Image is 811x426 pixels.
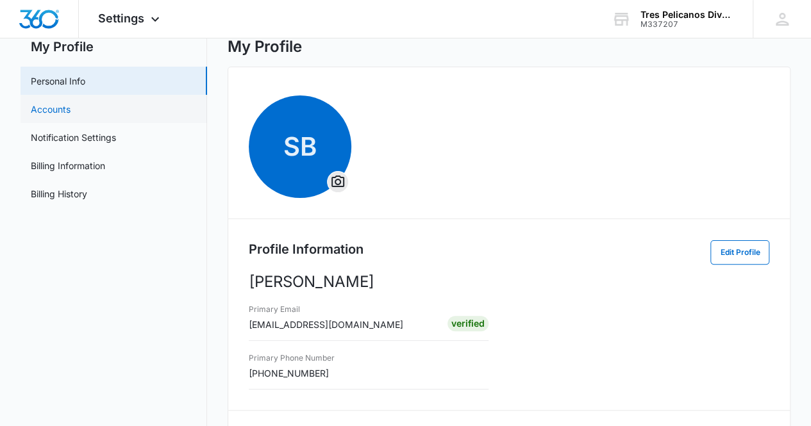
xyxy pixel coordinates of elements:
a: Notification Settings [31,131,116,144]
button: Overflow Menu [328,172,348,192]
span: [EMAIL_ADDRESS][DOMAIN_NAME] [249,319,403,330]
div: account id [640,20,734,29]
div: Verified [447,316,489,331]
h2: My Profile [21,37,207,56]
div: [PHONE_NUMBER] [249,350,335,380]
h1: My Profile [228,37,302,56]
h2: Profile Information [249,240,364,259]
span: SBOverflow Menu [249,95,351,198]
a: Billing Information [31,159,105,172]
div: account name [640,10,734,20]
h3: Primary Email [249,304,403,315]
h3: Primary Phone Number [249,352,335,364]
span: SB [249,95,351,198]
a: Billing History [31,187,87,201]
p: [PERSON_NAME] [249,270,770,293]
button: Edit Profile [710,240,769,265]
a: Personal Info [31,74,85,88]
a: Accounts [31,102,71,116]
span: Settings [98,12,144,25]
